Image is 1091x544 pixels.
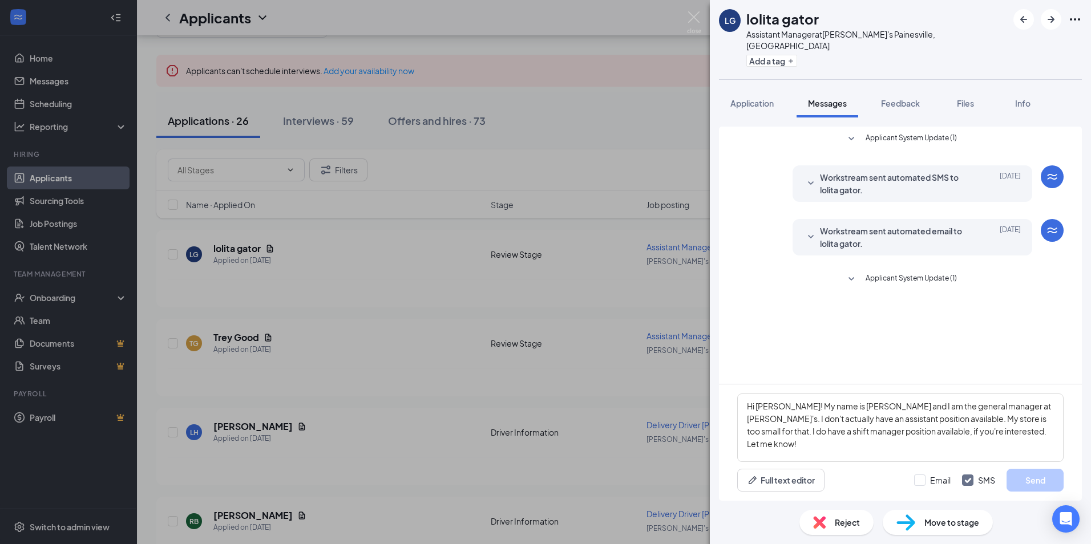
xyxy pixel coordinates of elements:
[1015,98,1031,108] span: Info
[808,98,847,108] span: Messages
[1068,13,1082,26] svg: Ellipses
[1052,505,1080,533] div: Open Intercom Messenger
[866,273,957,286] span: Applicant System Update (1)
[866,132,957,146] span: Applicant System Update (1)
[881,98,920,108] span: Feedback
[1045,224,1059,237] svg: WorkstreamLogo
[746,29,1008,51] div: Assistant Manager at [PERSON_NAME]'s Painesville, [GEOGRAPHIC_DATA]
[730,98,774,108] span: Application
[747,474,758,486] svg: Pen
[804,177,818,190] svg: SmallChevronDown
[737,469,825,492] button: Full text editorPen
[1007,469,1064,492] button: Send
[820,225,969,250] span: Workstream sent automated email to lolita gator.
[725,15,736,26] div: LG
[957,98,974,108] span: Files
[924,516,979,529] span: Move to stage
[844,132,858,146] svg: SmallChevronDown
[844,273,957,286] button: SmallChevronDownApplicant System Update (1)
[1013,9,1034,30] button: ArrowLeftNew
[844,273,858,286] svg: SmallChevronDown
[1045,170,1059,184] svg: WorkstreamLogo
[1000,171,1021,196] span: [DATE]
[746,9,819,29] h1: lolita gator
[844,132,957,146] button: SmallChevronDownApplicant System Update (1)
[787,58,794,64] svg: Plus
[820,171,969,196] span: Workstream sent automated SMS to lolita gator.
[1017,13,1031,26] svg: ArrowLeftNew
[746,55,797,67] button: PlusAdd a tag
[1044,13,1058,26] svg: ArrowRight
[1000,225,1021,250] span: [DATE]
[835,516,860,529] span: Reject
[804,230,818,244] svg: SmallChevronDown
[1041,9,1061,30] button: ArrowRight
